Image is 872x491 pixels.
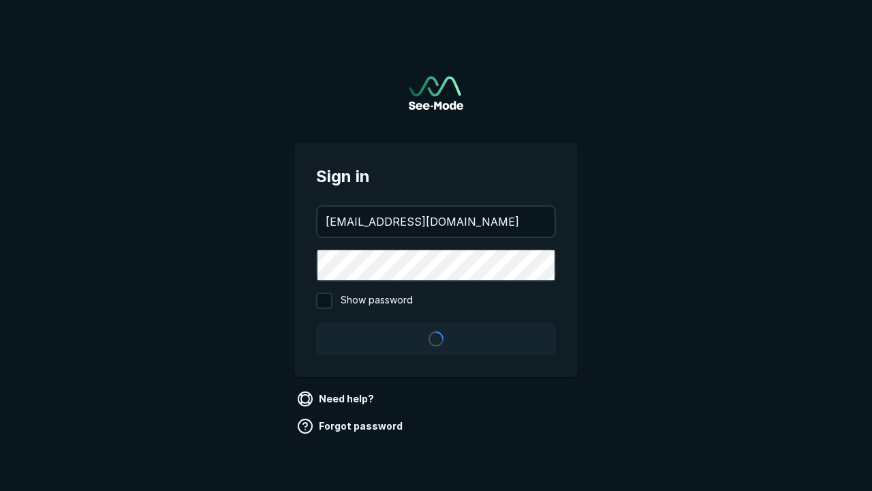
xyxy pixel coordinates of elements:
img: See-Mode Logo [409,76,463,110]
a: Go to sign in [409,76,463,110]
span: Show password [341,293,413,309]
span: Sign in [316,164,556,189]
a: Forgot password [294,415,408,437]
input: your@email.com [317,207,555,237]
a: Need help? [294,388,379,410]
